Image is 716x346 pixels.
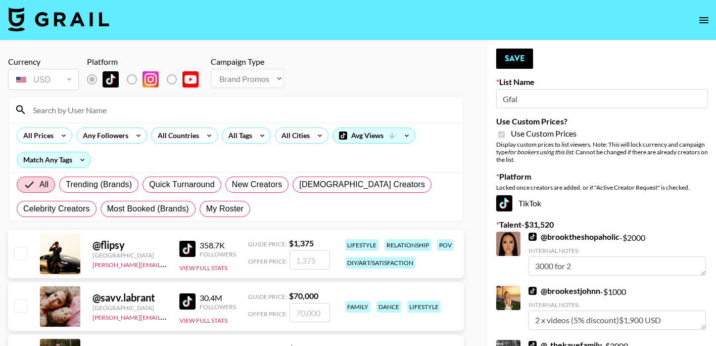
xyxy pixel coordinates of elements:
div: Display custom prices to list viewers. Note: This will lock currency and campaign type . Cannot b... [496,141,708,163]
div: TikTok [496,195,708,211]
span: Quick Turnaround [149,179,215,191]
div: Avg Views [333,128,415,143]
div: Followers [200,303,236,311]
span: Guide Price: [248,293,287,300]
img: TikTok [529,233,537,241]
strong: $ 1,375 [289,238,314,248]
span: Offer Price: [248,257,288,265]
button: Save [496,49,533,69]
div: List locked to TikTok. [87,69,207,90]
div: Locked once creators are added, or if "Active Creator Request" is checked. [496,184,708,191]
img: TikTok [179,241,196,257]
div: family [345,301,370,313]
div: 358.7K [200,240,236,250]
input: 70,000 [290,303,330,322]
div: @ savv.labrant [92,291,167,304]
div: USD [10,71,77,89]
div: Internal Notes: [529,247,706,254]
div: Internal Notes: [529,301,706,309]
div: - $ 1000 [529,286,706,330]
div: Followers [200,250,236,258]
a: [PERSON_NAME][EMAIL_ADDRESS][DOMAIN_NAME] [92,312,242,321]
div: lifestyle [407,301,441,313]
em: for bookers using this list [508,148,573,156]
div: - $ 2000 [529,232,706,276]
label: Platform [496,171,708,182]
img: TikTok [496,195,512,211]
div: Campaign Type [211,57,284,67]
div: pov [437,239,454,251]
textarea: 2 x videos (5% discount)$1,900 USD [529,311,706,330]
a: @brookestjohnn [529,286,600,296]
div: [GEOGRAPHIC_DATA] [92,251,167,259]
a: @brooktheshopaholic [529,232,619,242]
span: Most Booked (Brands) [107,203,189,215]
input: Search by User Name [27,102,457,118]
div: All Tags [222,128,254,143]
textarea: 3000 for 2 [529,256,706,276]
img: TikTok [529,287,537,295]
div: relationship [385,239,431,251]
button: View Full Stats [179,264,227,272]
div: All Prices [17,128,56,143]
span: My Roster [206,203,244,215]
span: [DEMOGRAPHIC_DATA] Creators [299,179,425,191]
span: Offer Price: [248,310,288,318]
label: Talent - $ 31,520 [496,220,708,230]
div: [GEOGRAPHIC_DATA] [92,304,167,312]
div: 30.4M [200,293,236,303]
strong: $ 70,000 [289,291,318,300]
label: List Name [496,77,708,87]
div: Any Followers [77,128,130,143]
div: All Countries [152,128,201,143]
div: lifestyle [345,239,378,251]
span: Trending (Brands) [66,179,132,191]
span: Use Custom Prices [511,128,577,139]
button: open drawer [694,10,714,30]
input: 1,375 [290,250,330,270]
div: diy/art/satisfaction [345,257,415,269]
img: Instagram [142,71,159,88]
div: Match Any Tags [17,152,90,167]
a: [PERSON_NAME][EMAIL_ADDRESS][DOMAIN_NAME] [92,259,242,269]
div: Platform [87,57,207,67]
span: Guide Price: [248,240,287,248]
div: Currency is locked to USD [8,67,79,92]
div: dance [376,301,401,313]
span: New Creators [232,179,282,191]
button: View Full Stats [179,317,227,324]
div: @ flipsy [92,239,167,251]
img: TikTok [103,71,119,88]
span: All [39,179,49,191]
img: Grail Talent [8,7,109,31]
div: All Cities [275,128,312,143]
span: Celebrity Creators [23,203,90,215]
img: TikTok [179,293,196,310]
img: YouTube [182,71,199,88]
div: Currency [8,57,79,67]
label: Use Custom Prices? [496,116,708,126]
